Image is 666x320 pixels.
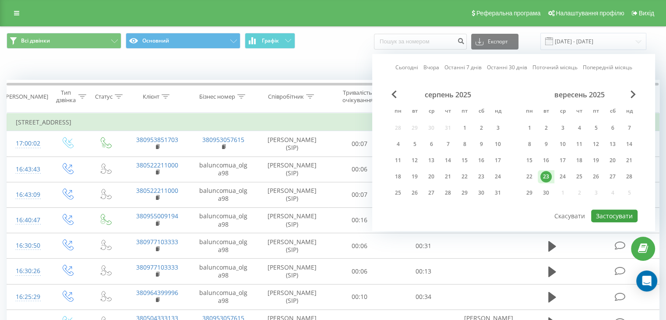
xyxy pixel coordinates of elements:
[440,170,456,183] div: чт 21 серп 2025 р.
[588,138,604,151] div: пт 12 вер 2025 р.
[440,186,456,199] div: чт 28 серп 2025 р.
[190,207,256,233] td: baluncomua_olga98
[521,90,638,99] div: вересень 2025
[202,135,244,144] a: 380953057615
[554,170,571,183] div: ср 24 вер 2025 р.
[406,154,423,167] div: вт 12 серп 2025 р.
[636,270,657,292] div: Open Intercom Messenger
[538,121,554,135] div: вт 2 вер 2025 р.
[639,10,654,17] span: Вихід
[524,139,535,150] div: 8
[589,105,603,118] abbr: п’ятниця
[621,138,638,151] div: нд 14 вер 2025 р.
[557,139,568,150] div: 10
[473,154,490,167] div: сб 16 серп 2025 р.
[257,233,328,259] td: [PERSON_NAME] (SIP)
[257,259,328,284] td: [PERSON_NAME] (SIP)
[532,64,578,72] a: Поточний місяць
[556,10,624,17] span: Налаштування профілю
[573,105,586,118] abbr: четвер
[624,139,635,150] div: 14
[190,233,256,259] td: baluncomua_olga98
[538,154,554,167] div: вт 16 вер 2025 р.
[624,155,635,166] div: 21
[456,121,473,135] div: пт 1 серп 2025 р.
[571,154,588,167] div: чт 18 вер 2025 р.
[257,284,328,309] td: [PERSON_NAME] (SIP)
[557,122,568,134] div: 3
[521,170,538,183] div: пн 22 вер 2025 р.
[491,105,504,118] abbr: неділя
[588,170,604,183] div: пт 26 вер 2025 р.
[406,170,423,183] div: вт 19 серп 2025 р.
[475,105,488,118] abbr: субота
[456,138,473,151] div: пт 8 серп 2025 р.
[621,170,638,183] div: нд 28 вер 2025 р.
[16,161,39,178] div: 16:43:43
[257,131,328,156] td: [PERSON_NAME] (SIP)
[590,122,602,134] div: 5
[136,212,178,220] a: 380955009194
[395,64,418,72] a: Сьогодні
[409,139,420,150] div: 5
[588,121,604,135] div: пт 5 вер 2025 р.
[136,288,178,297] a: 380964399996
[95,93,113,100] div: Статус
[490,186,506,199] div: нд 31 серп 2025 р.
[604,154,621,167] div: сб 20 вер 2025 р.
[557,155,568,166] div: 17
[262,38,279,44] span: Графік
[621,121,638,135] div: нд 7 вер 2025 р.
[492,122,504,134] div: 3
[268,93,304,100] div: Співробітник
[456,170,473,183] div: пт 22 серп 2025 р.
[390,186,406,199] div: пн 25 серп 2025 р.
[426,171,437,182] div: 20
[604,121,621,135] div: сб 6 вер 2025 р.
[390,170,406,183] div: пн 18 серп 2025 р.
[459,139,470,150] div: 8
[390,138,406,151] div: пн 4 серп 2025 р.
[16,237,39,254] div: 16:30:50
[440,154,456,167] div: чт 14 серп 2025 р.
[631,90,636,98] span: Next Month
[624,122,635,134] div: 7
[524,122,535,134] div: 1
[623,105,636,118] abbr: неділя
[392,139,404,150] div: 4
[426,187,437,199] div: 27
[476,155,487,166] div: 16
[476,122,487,134] div: 2
[136,161,178,169] a: 380522211000
[459,155,470,166] div: 15
[521,121,538,135] div: пн 1 вер 2025 р.
[441,105,455,118] abbr: четвер
[143,93,159,100] div: Клієнт
[199,93,235,100] div: Бізнес номер
[492,139,504,150] div: 10
[540,187,552,199] div: 30
[426,139,437,150] div: 6
[409,171,420,182] div: 19
[328,156,391,182] td: 00:06
[550,210,590,222] button: Скасувати
[16,135,39,152] div: 17:00:02
[574,155,585,166] div: 18
[406,186,423,199] div: вт 26 серп 2025 р.
[257,156,328,182] td: [PERSON_NAME] (SIP)
[607,122,618,134] div: 6
[476,187,487,199] div: 30
[557,171,568,182] div: 24
[604,170,621,183] div: сб 27 вер 2025 р.
[442,171,454,182] div: 21
[607,171,618,182] div: 27
[459,171,470,182] div: 22
[521,186,538,199] div: пн 29 вер 2025 р.
[554,138,571,151] div: ср 10 вер 2025 р.
[409,187,420,199] div: 26
[391,105,405,118] abbr: понеділок
[391,233,455,259] td: 00:31
[554,154,571,167] div: ср 17 вер 2025 р.
[473,138,490,151] div: сб 9 серп 2025 р.
[16,212,39,229] div: 16:40:47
